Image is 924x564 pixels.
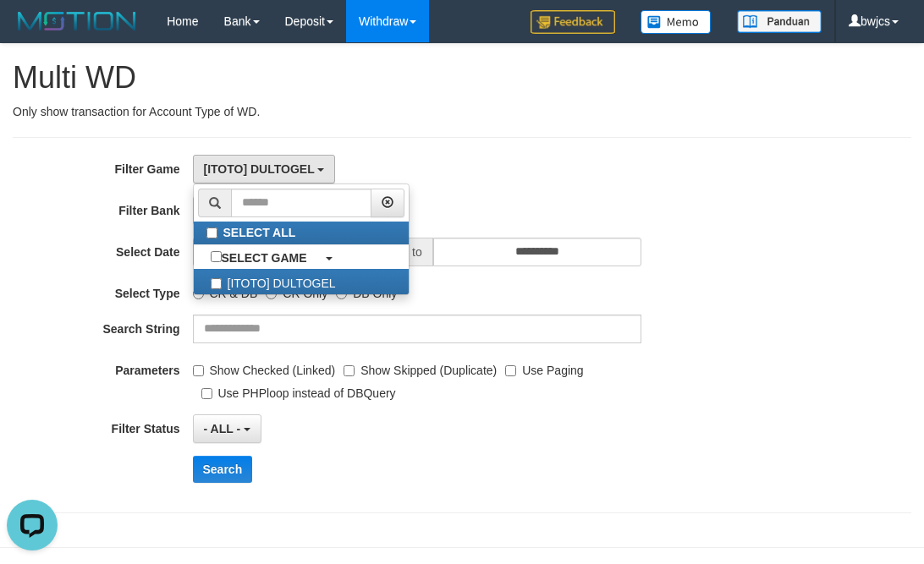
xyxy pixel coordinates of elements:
p: Only show transaction for Account Type of WD. [13,103,911,120]
input: Show Checked (Linked) [193,365,204,376]
img: MOTION_logo.png [13,8,141,34]
img: panduan.png [737,10,822,33]
input: Use Paging [505,365,516,376]
input: Show Skipped (Duplicate) [344,365,355,376]
img: Feedback.jpg [531,10,615,34]
a: SELECT GAME [194,245,409,269]
label: Show Checked (Linked) [193,356,336,379]
input: [ITOTO] DULTOGEL [211,278,222,289]
button: [ITOTO] DULTOGEL [193,155,336,183]
button: Open LiveChat chat widget [7,7,58,57]
label: Show Skipped (Duplicate) [344,356,497,379]
span: - ALL - [204,422,241,435]
button: Search [193,456,253,483]
h1: Multi WD [13,61,911,95]
button: - ALL - [193,414,261,443]
span: [ITOTO] DULTOGEL [204,162,315,176]
input: Use PHPloop instead of DBQuery [201,388,212,399]
input: CR & DB [193,288,204,299]
label: SELECT ALL [194,222,409,244]
img: Button%20Memo.svg [641,10,712,34]
label: Use Paging [505,356,583,379]
label: Use PHPloop instead of DBQuery [201,379,396,402]
b: SELECT GAME [222,251,307,265]
span: to [401,238,433,266]
input: SELECT GAME [211,251,222,262]
label: [ITOTO] DULTOGEL [194,269,409,294]
input: SELECT ALL [206,227,217,238]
